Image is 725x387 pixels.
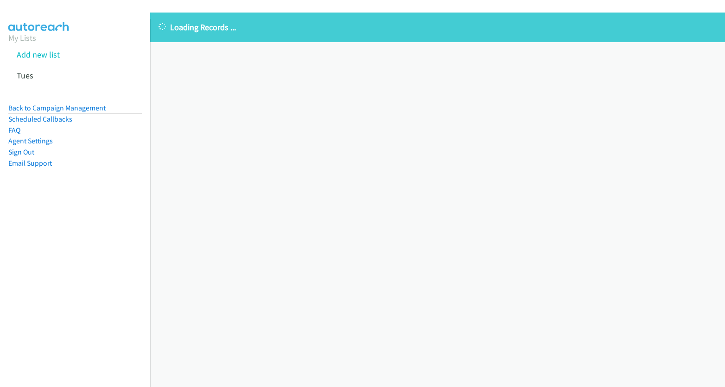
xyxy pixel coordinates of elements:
a: Add new list [17,49,60,60]
a: My Lists [8,32,36,43]
p: Loading Records ... [159,21,717,33]
a: Scheduled Callbacks [8,115,72,123]
a: Tues [17,70,33,81]
a: Back to Campaign Management [8,103,106,112]
a: Sign Out [8,148,34,156]
a: Agent Settings [8,136,53,145]
a: FAQ [8,126,20,135]
a: Email Support [8,159,52,168]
